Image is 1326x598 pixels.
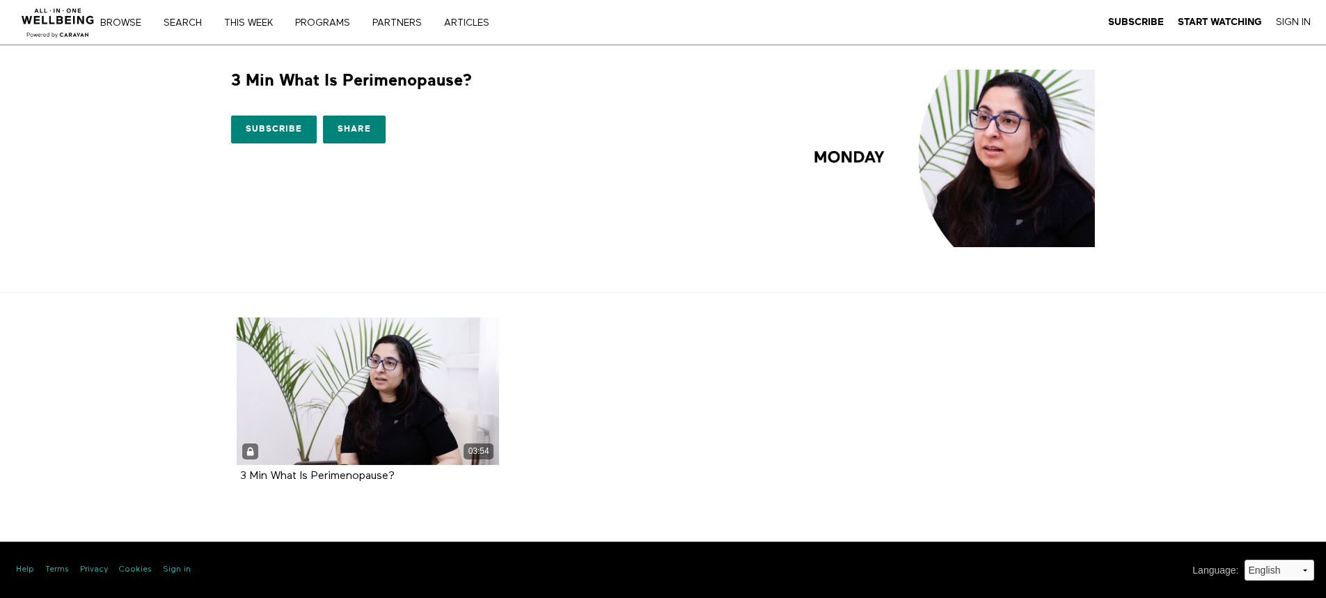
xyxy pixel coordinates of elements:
strong: Subscribe [1108,17,1164,27]
a: Sign in [163,564,191,576]
label: Language : [1192,563,1238,578]
a: PROGRAMS [290,18,365,28]
a: Cookies [119,564,152,576]
a: Subscribe [231,116,317,143]
a: Help [16,564,34,576]
a: Browse [95,18,156,28]
a: 3 Min What Is Perimenopause? 03:54 [237,317,500,465]
img: 3 Min What Is Perimenopause? [780,70,1095,247]
strong: Start Watching [1178,17,1262,27]
a: 3 Min What Is Perimenopause? [240,471,395,481]
a: Subscribe [1108,16,1164,29]
strong: 3 Min What Is Perimenopause? [240,471,395,482]
a: ARTICLES [439,18,504,28]
a: Start Watching [1178,16,1262,29]
a: Privacy [80,564,108,576]
a: Terms [45,564,69,576]
a: PARTNERS [368,18,436,28]
a: Sign In [1276,16,1311,29]
nav: Primary [110,15,518,29]
a: Search [159,18,216,28]
a: Share [323,116,386,143]
a: THIS WEEK [219,18,287,28]
h1: 3 Min What Is Perimenopause? [231,70,472,91]
div: 03:54 [464,443,494,459]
